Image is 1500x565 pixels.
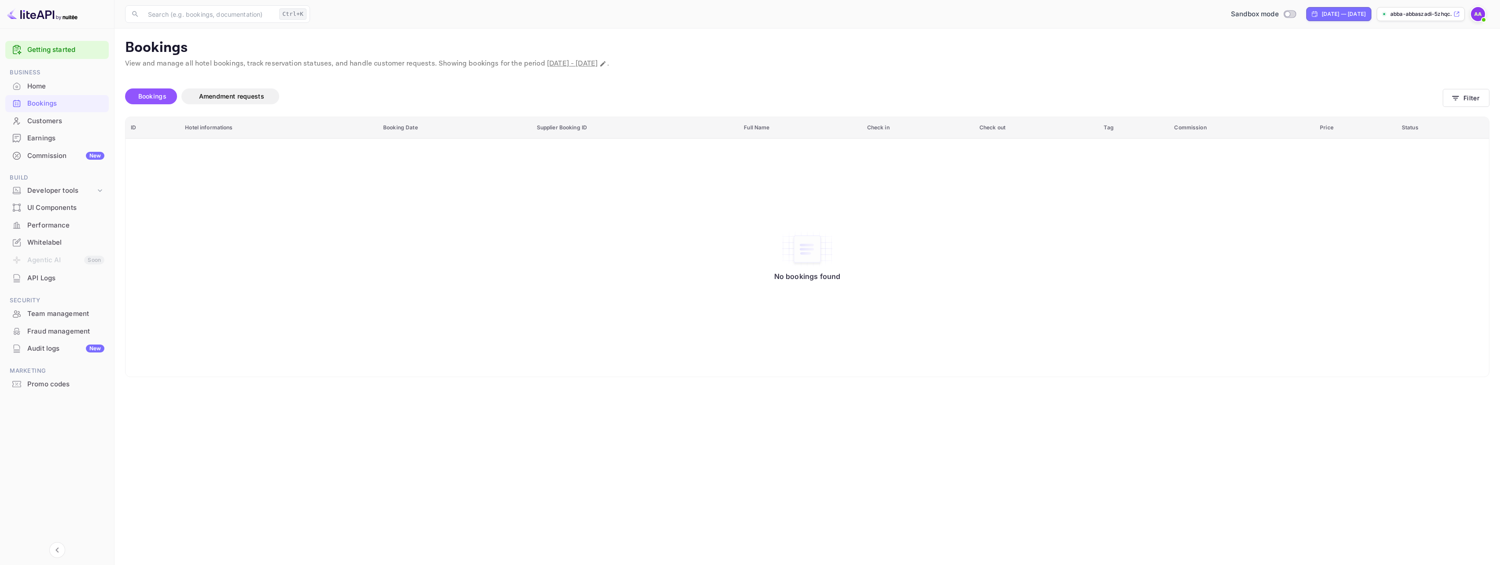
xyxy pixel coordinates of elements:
[1231,9,1279,19] span: Sandbox mode
[27,220,104,231] div: Performance
[5,95,109,111] a: Bookings
[5,199,109,216] a: UI Components
[27,238,104,248] div: Whitelabel
[126,117,180,139] th: ID
[27,273,104,283] div: API Logs
[27,309,104,319] div: Team management
[5,376,109,393] div: Promo codes
[862,117,974,139] th: Check in
[5,340,109,357] div: Audit logsNew
[5,234,109,250] a: Whitelabel
[279,8,307,20] div: Ctrl+K
[5,270,109,287] div: API Logs
[5,366,109,376] span: Marketing
[1227,9,1299,19] div: Switch to Production mode
[1315,117,1397,139] th: Price
[5,199,109,216] div: UI Components
[5,305,109,323] div: Team management
[5,113,109,130] div: Customers
[5,296,109,305] span: Security
[27,327,104,337] div: Fraud management
[1397,117,1489,139] th: Status
[781,231,834,268] img: No bookings found
[125,59,1489,69] p: View and manage all hotel bookings, track reservation statuses, and handle customer requests. Sho...
[5,217,109,234] div: Performance
[138,92,166,100] span: Bookings
[5,130,109,146] a: Earnings
[5,130,109,147] div: Earnings
[5,78,109,94] a: Home
[27,203,104,213] div: UI Components
[739,117,861,139] th: Full Name
[5,147,109,164] a: CommissionNew
[5,113,109,129] a: Customers
[5,95,109,112] div: Bookings
[125,39,1489,57] p: Bookings
[5,340,109,356] a: Audit logsNew
[5,323,109,339] a: Fraud management
[27,99,104,109] div: Bookings
[5,78,109,95] div: Home
[5,147,109,165] div: CommissionNew
[1471,7,1485,21] img: Abba Abbaszadi
[143,5,276,23] input: Search (e.g. bookings, documentation)
[199,92,264,100] span: Amendment requests
[27,379,104,389] div: Promo codes
[5,217,109,233] a: Performance
[27,45,104,55] a: Getting started
[27,116,104,126] div: Customers
[547,59,598,68] span: [DATE] - [DATE]
[5,183,109,198] div: Developer tools
[1390,10,1452,18] p: abba-abbaszadi-5zhqc.n...
[532,117,739,139] th: Supplier Booking ID
[27,81,104,92] div: Home
[5,68,109,77] span: Business
[599,59,607,68] button: Change date range
[5,376,109,392] a: Promo codes
[1169,117,1315,139] th: Commission
[1443,89,1489,107] button: Filter
[5,270,109,286] a: API Logs
[49,542,65,558] button: Collapse navigation
[5,305,109,322] a: Team management
[27,133,104,143] div: Earnings
[5,41,109,59] div: Getting started
[86,345,104,352] div: New
[378,117,532,139] th: Booking Date
[27,186,96,196] div: Developer tools
[974,117,1099,139] th: Check out
[126,117,1489,377] table: booking table
[27,151,104,161] div: Commission
[5,173,109,183] span: Build
[1098,117,1169,139] th: Tag
[1322,10,1366,18] div: [DATE] — [DATE]
[180,117,378,139] th: Hotel informations
[774,272,841,281] p: No bookings found
[7,7,78,21] img: LiteAPI logo
[27,344,104,354] div: Audit logs
[86,152,104,160] div: New
[125,88,1443,104] div: account-settings tabs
